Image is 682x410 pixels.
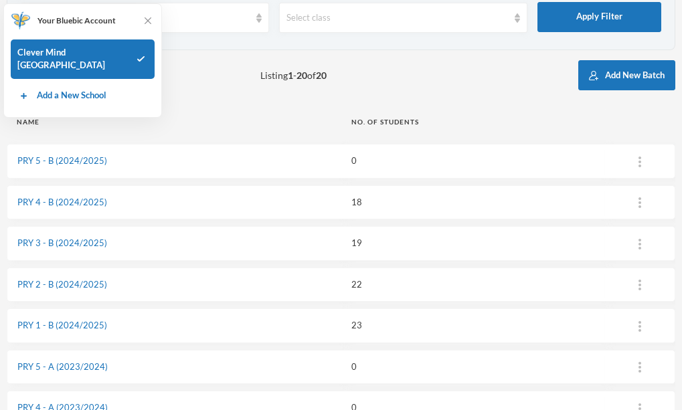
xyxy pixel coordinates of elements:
img: ... [638,280,641,290]
td: 0 [341,144,605,179]
td: 0 [341,350,605,385]
img: ... [638,321,641,332]
img: ... [638,197,641,208]
td: 19 [341,226,605,261]
div: Clever Mind [GEOGRAPHIC_DATA] [11,39,155,79]
th: Name [7,107,341,137]
button: Apply Filter [537,2,661,32]
div: Select class [286,11,508,25]
img: ... [638,362,641,373]
img: ... [638,157,641,167]
a: PRY 2 - B (2024/2025) [17,279,107,290]
b: 1 [288,70,293,81]
b: 20 [296,70,307,81]
a: PRY 4 - B (2024/2025) [17,197,107,207]
td: 18 [341,185,605,220]
span: Your Bluebic Account [37,15,116,27]
a: PRY 1 - B (2024/2025) [17,320,107,330]
span: Listing - of [260,68,327,82]
a: PRY 5 - A (2023/2024) [17,361,108,372]
td: 23 [341,308,605,343]
th: No. of students [341,107,605,137]
a: PRY 5 - B (2024/2025) [17,155,107,166]
a: PRY 3 - B (2024/2025) [17,237,107,248]
td: 22 [341,268,605,302]
a: Add a New School [17,89,106,102]
button: Add New Batch [578,60,675,90]
b: 20 [316,70,327,81]
img: ... [638,239,641,249]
